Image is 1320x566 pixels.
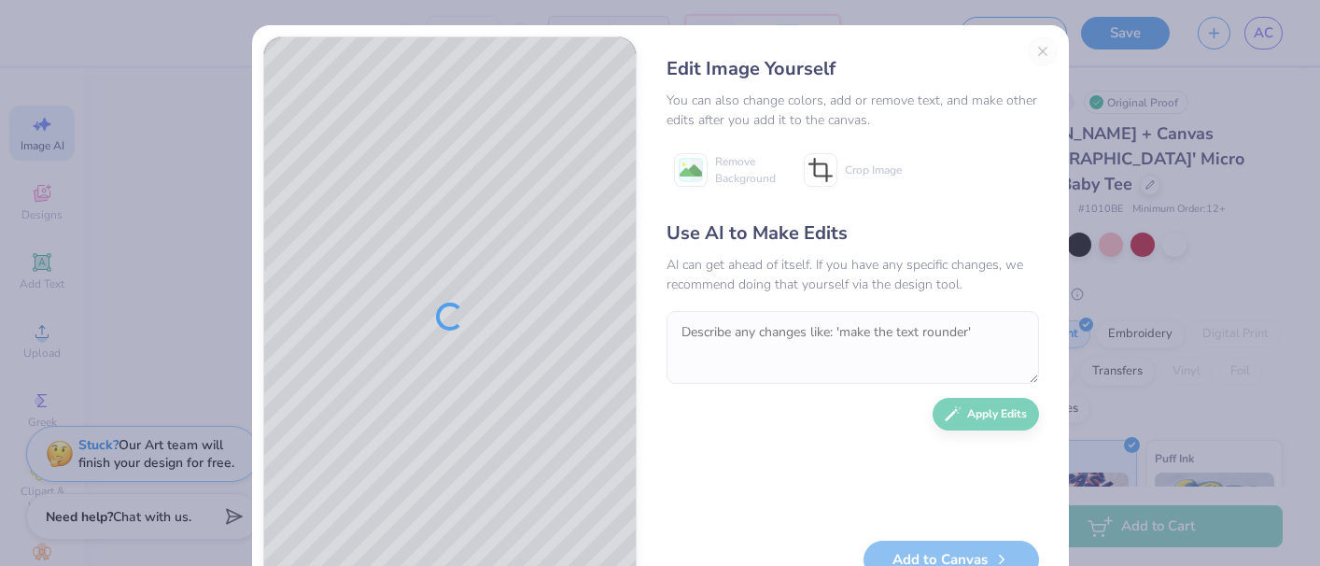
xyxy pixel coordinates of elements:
span: Crop Image [845,162,902,178]
div: AI can get ahead of itself. If you have any specific changes, we recommend doing that yourself vi... [667,255,1039,294]
button: Crop Image [796,147,913,193]
span: Remove Background [715,153,776,187]
div: Edit Image Yourself [667,55,1039,83]
div: Use AI to Make Edits [667,219,1039,248]
div: You can also change colors, add or remove text, and make other edits after you add it to the canvas. [667,91,1039,130]
button: Remove Background [667,147,783,193]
